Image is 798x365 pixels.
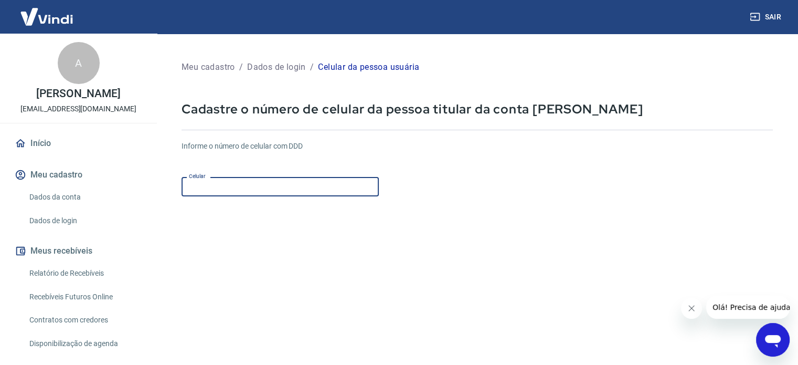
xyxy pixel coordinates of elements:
div: A [58,42,100,84]
span: Olá! Precisa de ajuda? [6,7,88,16]
p: Dados de login [247,61,306,74]
a: Dados de login [25,210,144,232]
button: Meu cadastro [13,163,144,186]
p: Cadastre o número de celular da pessoa titular da conta [PERSON_NAME] [182,101,773,117]
a: Recebíveis Futuros Online [25,286,144,308]
a: Disponibilização de agenda [25,333,144,354]
iframe: Mensagem da empresa [706,296,790,319]
button: Meus recebíveis [13,239,144,263]
img: Vindi [13,1,81,33]
iframe: Fechar mensagem [681,298,702,319]
p: Meu cadastro [182,61,235,74]
p: [EMAIL_ADDRESS][DOMAIN_NAME] [20,103,136,114]
p: Celular da pessoa usuária [318,61,419,74]
h6: Informe o número de celular com DDD [182,141,773,152]
a: Contratos com credores [25,309,144,331]
p: / [239,61,243,74]
p: / [310,61,314,74]
a: Dados da conta [25,186,144,208]
p: [PERSON_NAME] [36,88,120,99]
label: Celular [189,172,206,180]
a: Início [13,132,144,155]
button: Sair [748,7,785,27]
iframe: Botão para abrir a janela de mensagens [756,323,790,357]
a: Relatório de Recebíveis [25,263,144,284]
